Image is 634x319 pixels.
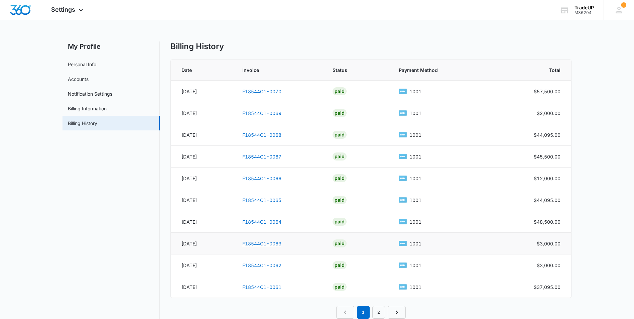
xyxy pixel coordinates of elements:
span: Settings [51,6,75,13]
span: brandLabels.amex ending with [409,240,421,247]
span: brandLabels.amex ending with [409,88,421,95]
span: Payment Method [399,67,479,74]
span: Total [514,67,560,74]
td: $44,095.00 [497,124,571,146]
a: F18544C1-0062 [242,262,281,268]
span: brandLabels.amex ending with [409,175,421,182]
a: Notification Settings [68,90,112,97]
span: brandLabels.amex ending with [409,131,421,138]
td: [DATE] [171,211,234,233]
span: brandLabels.amex ending with [409,110,421,117]
a: F18544C1-0068 [242,132,281,138]
td: [DATE] [171,276,234,298]
div: PAID [333,131,347,139]
td: [DATE] [171,233,234,254]
a: F18544C1-0063 [242,241,281,246]
td: $44,095.00 [497,189,571,211]
a: F18544C1-0067 [242,154,281,159]
a: Billing Information [68,105,107,112]
td: $3,000.00 [497,233,571,254]
td: [DATE] [171,146,234,168]
div: PAID [333,239,347,247]
h1: Billing History [170,41,224,51]
a: F18544C1-0065 [242,197,281,203]
span: Date [181,67,217,74]
div: PAID [333,196,347,204]
a: Accounts [68,76,89,83]
h2: My Profile [62,41,160,51]
a: Page 2 [372,306,385,319]
a: F18544C1-0069 [242,110,281,116]
div: PAID [333,152,347,161]
td: $57,500.00 [497,81,571,102]
span: brandLabels.amex ending with [409,153,421,160]
a: F18544C1-0061 [242,284,281,290]
a: F18544C1-0066 [242,176,281,181]
td: [DATE] [171,124,234,146]
a: Personal Info [68,61,96,68]
td: $45,500.00 [497,146,571,168]
td: [DATE] [171,254,234,276]
a: Billing History [68,120,97,127]
span: brandLabels.amex ending with [409,262,421,269]
a: F18544C1-0070 [242,89,281,94]
span: Status [333,67,373,74]
td: $37,095.00 [497,276,571,298]
div: PAID [333,261,347,269]
td: $3,000.00 [497,254,571,276]
div: PAID [333,174,347,182]
a: F18544C1-0064 [242,219,281,225]
span: brandLabels.amex ending with [409,218,421,225]
div: PAID [333,109,347,117]
nav: Pagination [336,306,406,319]
span: brandLabels.amex ending with [409,197,421,204]
div: PAID [333,87,347,95]
div: account name [575,5,594,10]
td: [DATE] [171,168,234,189]
td: $2,000.00 [497,102,571,124]
div: PAID [333,218,347,226]
div: PAID [333,283,347,291]
span: brandLabels.amex ending with [409,284,421,291]
div: notifications count [621,2,626,8]
a: Next Page [388,306,406,319]
td: [DATE] [171,81,234,102]
td: [DATE] [171,102,234,124]
td: [DATE] [171,189,234,211]
em: 1 [357,306,370,319]
div: account id [575,10,594,15]
span: Invoice [242,67,307,74]
td: $48,500.00 [497,211,571,233]
td: $12,000.00 [497,168,571,189]
span: 1 [621,2,626,8]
